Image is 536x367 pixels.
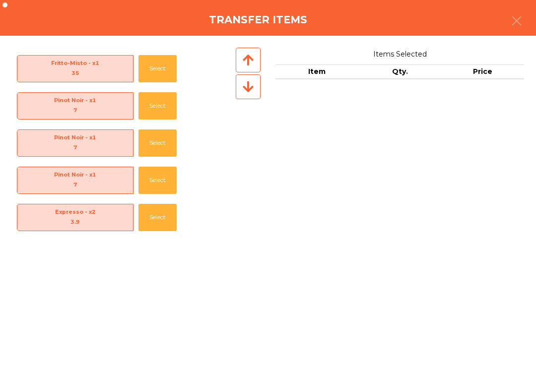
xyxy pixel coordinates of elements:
[17,217,133,228] div: 3.9
[17,68,133,79] div: 35
[138,129,177,157] button: Select
[17,59,133,79] span: Fritto-Misto - x1
[17,207,133,228] span: Expresso - x2
[275,48,524,61] span: Items Selected
[17,170,133,190] span: Pinot Noir - x1
[138,167,177,194] button: Select
[138,204,177,231] button: Select
[138,55,177,82] button: Select
[17,106,133,116] div: 7
[275,64,358,79] th: Item
[441,64,524,79] th: Price
[138,92,177,120] button: Select
[209,12,307,27] h4: Transfer items
[17,180,133,190] div: 7
[17,96,133,116] span: Pinot Noir - x1
[17,133,133,153] span: Pinot Noir - x1
[358,64,441,79] th: Qty.
[17,143,133,153] div: 7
